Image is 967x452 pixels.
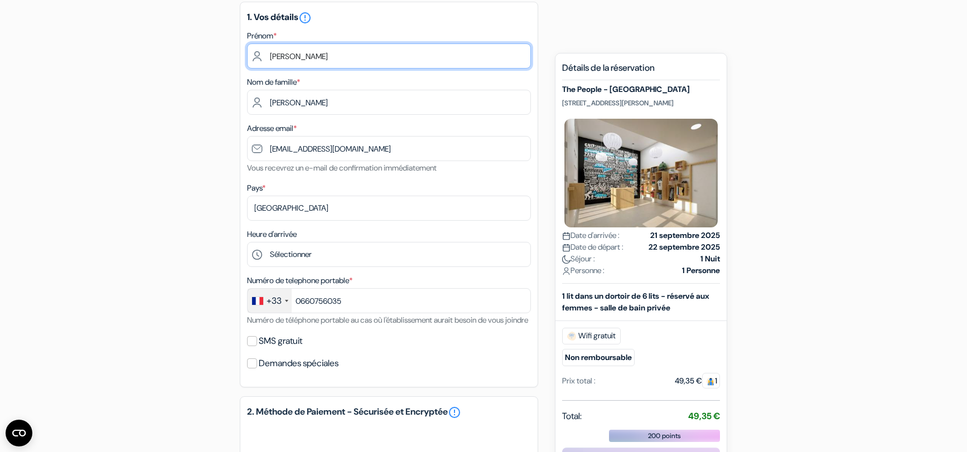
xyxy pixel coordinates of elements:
[562,253,595,265] span: Séjour :
[562,232,570,240] img: calendar.svg
[567,332,576,341] img: free_wifi.svg
[247,76,300,88] label: Nom de famille
[700,253,720,265] strong: 1 Nuit
[247,229,297,240] label: Heure d'arrivée
[562,244,570,252] img: calendar.svg
[562,349,635,366] small: Non remboursable
[247,406,531,419] h5: 2. Méthode de Paiement - Sécurisée et Encryptée
[562,265,605,276] span: Personne :
[702,373,720,388] span: 1
[247,30,277,42] label: Prénom
[259,356,339,371] label: Demandes spéciales
[247,288,531,313] input: 6 12 34 56 78
[247,90,531,115] input: Entrer le nom de famille
[247,315,528,325] small: Numéro de téléphone portable au cas où l'établissement aurait besoin de vous joindre
[562,230,620,241] span: Date d'arrivée :
[298,11,312,25] i: error_outline
[247,11,531,25] h5: 1. Vos détails
[562,62,720,80] h5: Détails de la réservation
[562,85,720,94] h5: The People - [GEOGRAPHIC_DATA]
[649,241,720,253] strong: 22 septembre 2025
[562,267,570,275] img: user_icon.svg
[259,333,302,349] label: SMS gratuit
[650,230,720,241] strong: 21 septembre 2025
[267,294,282,308] div: +33
[682,265,720,276] strong: 1 Personne
[562,328,621,344] span: Wifi gratuit
[648,431,681,441] span: 200 points
[448,406,461,419] a: error_outline
[562,255,570,264] img: moon.svg
[248,289,292,313] div: France: +33
[247,123,297,134] label: Adresse email
[562,291,709,313] b: 1 lit dans un dortoir de 6 lits - réservé aux femmes - salle de bain privée
[562,241,623,253] span: Date de départ :
[6,420,32,446] button: Ouvrir le widget CMP
[247,43,531,69] input: Entrez votre prénom
[675,375,720,387] div: 49,35 €
[247,163,437,173] small: Vous recevrez un e-mail de confirmation immédiatement
[562,99,720,108] p: [STREET_ADDRESS][PERSON_NAME]
[562,375,596,387] div: Prix total :
[688,410,720,422] strong: 49,35 €
[562,410,582,423] span: Total:
[247,275,352,286] label: Numéro de telephone portable
[247,182,265,194] label: Pays
[707,377,715,386] img: guest.svg
[298,11,312,23] a: error_outline
[247,136,531,161] input: Entrer adresse e-mail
